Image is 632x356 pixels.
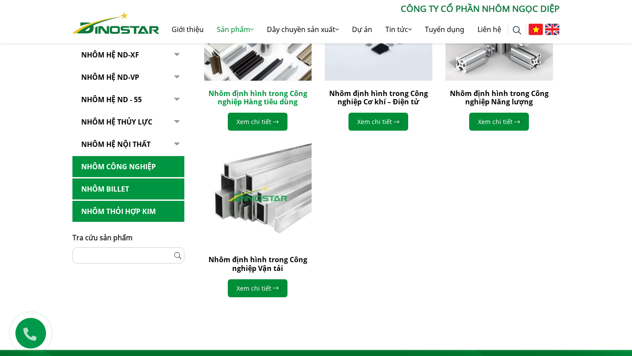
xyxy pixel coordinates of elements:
[204,139,312,247] img: Nhôm định hình trong Công nghiệp Vận tải
[72,89,184,110] a: NHÔM HỆ ND - 55
[165,15,210,43] a: Giới thiệu
[545,24,560,35] img: English
[72,111,184,133] a: Nhôm hệ thủy lực
[208,255,307,273] a: Nhôm định hình trong Công nghiệp Vận tải
[72,156,184,178] a: Nhôm Công nghiệp
[159,2,560,15] p: CÔNG TY CỔ PHẦN NHÔM NGỌC DIỆP
[72,44,184,66] a: Nhôm Hệ ND-XF
[469,113,529,131] a: Xem chi tiết
[228,279,287,297] a: Xem chi tiết
[329,89,428,107] a: Nhôm định hình trong Công nghiệp Cơ khí – Điện tử
[210,15,260,43] a: Sản phẩm
[471,15,508,43] a: Liên hệ
[379,15,418,43] a: Tin tức
[72,67,184,88] a: Nhôm Hệ ND-VP
[528,24,543,35] img: Tiếng Việt
[228,113,287,131] a: Xem chi tiết
[208,89,307,107] a: Nhôm định hình trong Công nghiệp Hàng tiêu dùng
[72,12,159,34] img: Nhôm Dinostar
[72,178,184,200] a: Nhôm Billet
[450,89,549,107] a: Nhôm định hình trong Công nghiệp Năng lượng
[418,15,471,43] a: Tuyển dụng
[345,15,379,43] a: Dự án
[348,113,408,131] a: Xem chi tiết
[513,26,521,35] img: search
[72,201,184,222] a: Nhôm Thỏi hợp kim
[260,15,345,43] a: Dây chuyền sản xuất
[72,134,184,155] a: Nhôm hệ nội thất
[72,233,133,242] span: Tra cứu sản phẩm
